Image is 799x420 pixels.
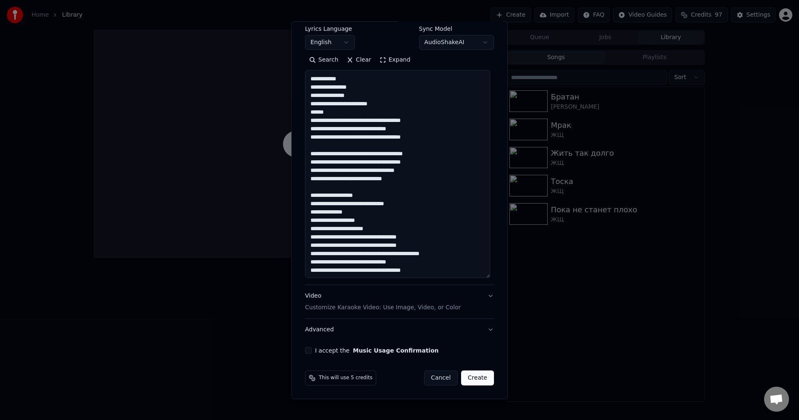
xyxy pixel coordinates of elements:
button: I accept the [353,348,439,353]
div: LyricsProvide song lyrics or select an auto lyrics model [305,26,494,285]
button: Advanced [305,319,494,340]
button: Search [305,53,342,67]
button: Create [461,370,494,385]
div: Video [305,292,461,312]
button: Clear [342,53,375,67]
button: VideoCustomize Karaoke Video: Use Image, Video, or Color [305,285,494,318]
label: Sync Model [419,26,494,32]
button: Expand [375,53,414,67]
p: Customize Karaoke Video: Use Image, Video, or Color [305,303,461,312]
label: Lyrics Language [305,26,355,32]
span: This will use 5 credits [319,375,372,381]
button: Cancel [424,370,458,385]
label: I accept the [315,348,439,353]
